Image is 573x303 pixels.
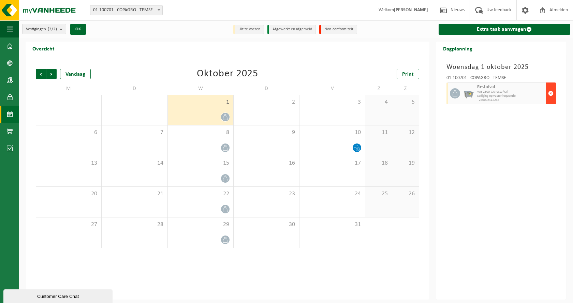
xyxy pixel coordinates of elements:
span: 9 [237,129,296,136]
span: 13 [40,160,98,167]
span: 25 [369,190,388,198]
span: Restafval [477,85,544,90]
span: WB-2500-GA restafval [477,90,544,94]
span: Vestigingen [26,24,57,34]
span: 21 [105,190,164,198]
iframe: chat widget [3,288,114,303]
span: 22 [171,190,230,198]
span: Lediging op vaste frequentie [477,94,544,98]
button: Vestigingen(2/2) [22,24,66,34]
span: 4 [369,99,388,106]
span: 5 [396,99,415,106]
li: Uit te voeren [233,25,264,34]
span: 28 [105,221,164,228]
span: 17 [303,160,362,167]
span: Print [402,72,414,77]
span: 8 [171,129,230,136]
span: Vorige [36,69,46,79]
span: 11 [369,129,388,136]
td: D [234,82,299,95]
span: 14 [105,160,164,167]
span: 1 [171,99,230,106]
span: 29 [171,221,230,228]
span: 19 [396,160,415,167]
span: 7 [105,129,164,136]
span: 10 [303,129,362,136]
a: Print [397,69,419,79]
span: 01-100701 - COPAGRO - TEMSE [90,5,162,15]
span: 26 [396,190,415,198]
h2: Dagplanning [436,42,479,55]
img: WB-2500-GAL-GY-01 [464,88,474,99]
span: 24 [303,190,362,198]
h3: Woensdag 1 oktober 2025 [446,62,556,72]
span: 2 [237,99,296,106]
div: 01-100701 - COPAGRO - TEMSE [446,76,556,82]
span: 31 [303,221,362,228]
span: 6 [40,129,98,136]
td: Z [365,82,392,95]
button: OK [70,24,86,35]
span: 30 [237,221,296,228]
span: 16 [237,160,296,167]
span: 3 [303,99,362,106]
span: 20 [40,190,98,198]
span: 27 [40,221,98,228]
td: Z [392,82,419,95]
td: D [102,82,167,95]
count: (2/2) [48,27,57,31]
li: Afgewerkt en afgemeld [267,25,316,34]
span: 12 [396,129,415,136]
td: M [36,82,102,95]
strong: [PERSON_NAME] [394,7,428,13]
div: Oktober 2025 [197,69,258,79]
span: 01-100701 - COPAGRO - TEMSE [90,5,163,15]
h2: Overzicht [26,42,61,55]
span: T250002147216 [477,98,544,102]
a: Extra taak aanvragen [439,24,570,35]
span: 23 [237,190,296,198]
td: V [299,82,365,95]
div: Vandaag [60,69,91,79]
li: Non-conformiteit [319,25,357,34]
span: Volgende [46,69,57,79]
span: 18 [369,160,388,167]
span: 15 [171,160,230,167]
td: W [168,82,234,95]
